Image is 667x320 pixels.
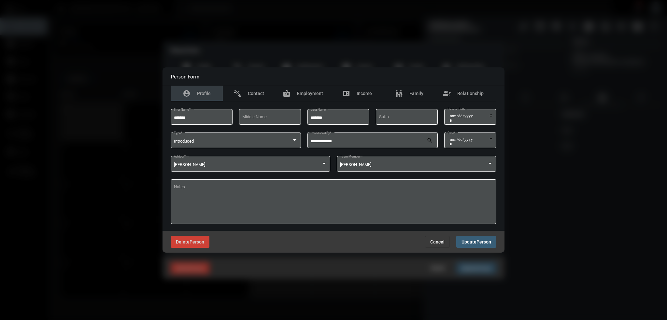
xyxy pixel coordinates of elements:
[395,90,403,97] mat-icon: family_restroom
[456,236,496,248] button: UpdatePerson
[174,162,205,167] span: [PERSON_NAME]
[234,90,241,97] mat-icon: connect_without_contact
[174,139,194,144] span: Introduced
[171,73,199,79] h2: Person Form
[357,91,372,96] span: Income
[340,162,371,167] span: [PERSON_NAME]
[190,239,204,244] span: Person
[176,239,190,244] span: Delete
[342,90,350,97] mat-icon: price_change
[409,91,423,96] span: Family
[476,239,491,244] span: Person
[461,239,476,244] span: Update
[430,239,445,244] span: Cancel
[171,236,209,248] button: DeletePerson
[425,236,450,248] button: Cancel
[197,91,211,96] span: Profile
[248,91,264,96] span: Contact
[297,91,323,96] span: Employment
[443,90,451,97] mat-icon: group_add
[457,91,484,96] span: Relationship
[283,90,291,97] mat-icon: badge
[183,90,191,97] mat-icon: account_circle
[427,137,434,145] mat-icon: search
